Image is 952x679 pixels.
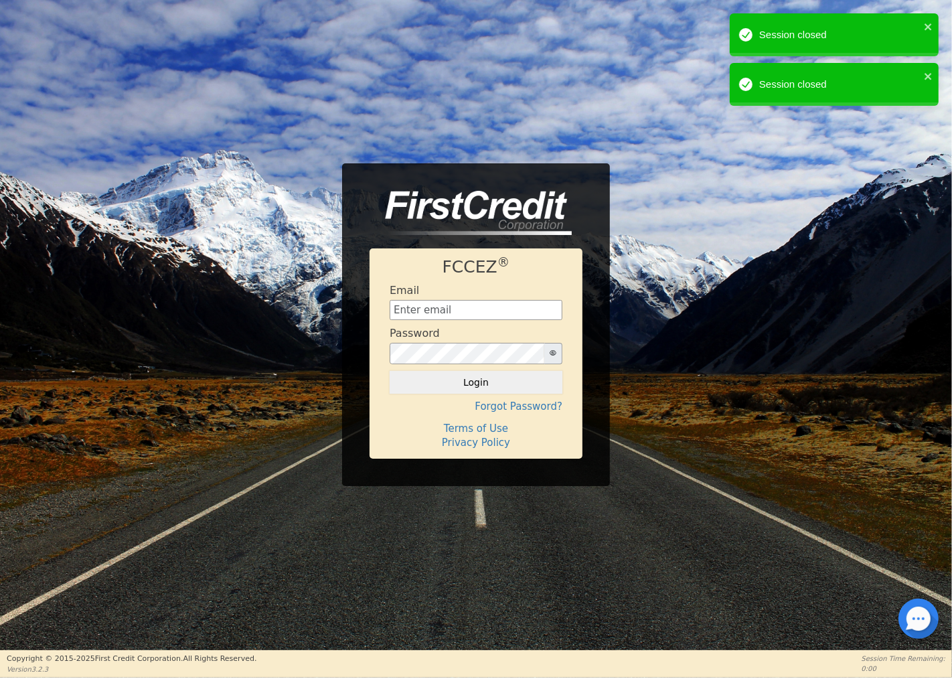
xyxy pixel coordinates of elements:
[390,437,562,449] h4: Privacy Policy
[390,327,440,339] h4: Password
[924,68,933,84] button: close
[862,654,945,664] p: Session Time Remaining:
[370,191,572,235] img: logo-CMu_cnol.png
[7,664,256,674] p: Version 3.2.3
[390,257,562,277] h1: FCCEZ
[390,300,562,320] input: Enter email
[497,255,510,269] sup: ®
[759,27,920,43] div: Session closed
[390,371,562,394] button: Login
[862,664,945,674] p: 0:00
[390,400,562,412] h4: Forgot Password?
[759,77,920,92] div: Session closed
[7,654,256,665] p: Copyright © 2015- 2025 First Credit Corporation.
[390,284,419,297] h4: Email
[183,654,256,663] span: All Rights Reserved.
[924,19,933,34] button: close
[390,423,562,435] h4: Terms of Use
[390,343,545,364] input: password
